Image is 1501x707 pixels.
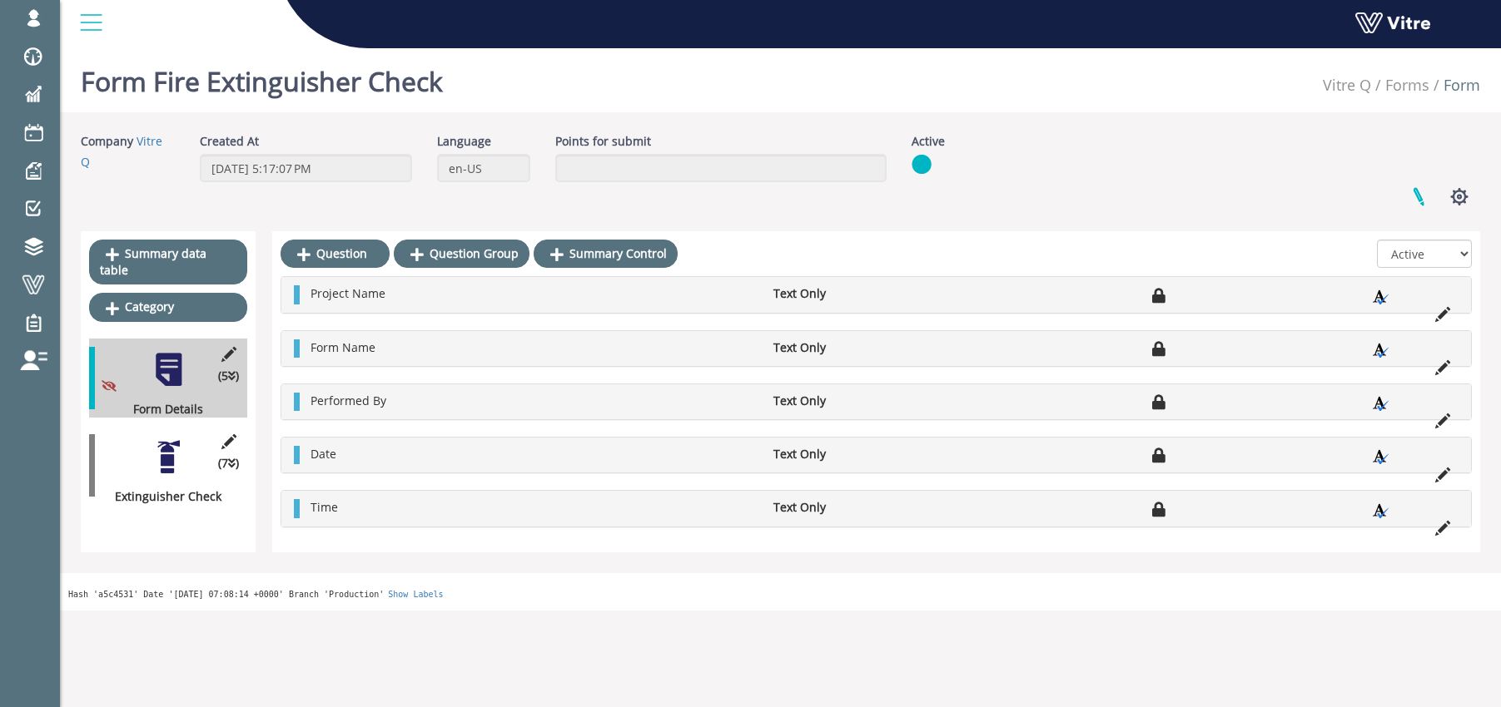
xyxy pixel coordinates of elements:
[200,133,259,150] label: Created At
[534,240,678,268] a: Summary Control
[1429,75,1480,96] li: Form
[89,293,247,321] a: Category
[311,285,385,301] span: Project Name
[912,133,945,150] label: Active
[281,240,390,268] a: Question
[89,240,247,284] a: Summary data table
[68,590,384,599] span: Hash 'a5c4531' Date '[DATE] 07:08:14 +0000' Branch 'Production'
[218,368,239,384] span: (5 )
[912,154,932,175] img: yes
[765,499,938,516] li: Text Only
[394,240,529,268] a: Question Group
[765,446,938,462] li: Text Only
[218,455,239,472] span: (7 )
[81,133,133,150] label: Company
[89,401,235,418] div: Form Details
[89,488,235,505] div: Extinguisher Check
[765,339,938,356] li: Text Only
[311,446,336,462] span: Date
[1385,75,1429,95] a: Forms
[388,590,443,599] a: Show Labels
[311,499,338,515] span: Time
[311,393,386,408] span: Performed By
[765,285,938,302] li: Text Only
[81,42,443,112] h1: Form Fire Extinguisher Check
[765,393,938,409] li: Text Only
[437,133,491,150] label: Language
[555,133,651,150] label: Points for submit
[311,339,375,355] span: Form Name
[1323,75,1371,95] a: Vitre Q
